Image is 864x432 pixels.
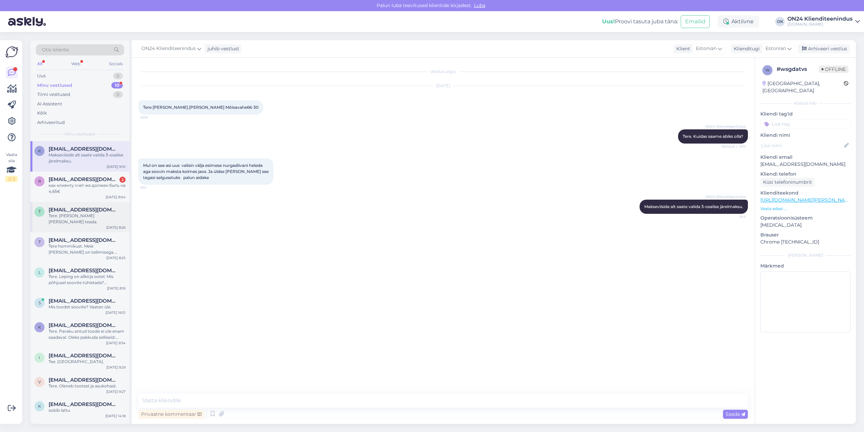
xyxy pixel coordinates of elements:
[138,69,748,75] div: Vestlus algas
[760,132,850,139] p: Kliendi nimi
[49,407,126,413] div: sobib lattu
[106,310,126,315] div: [DATE] 16:51
[602,18,678,26] div: Proovi tasuta juba täna:
[49,237,119,243] span: tonezka.m@gmail.com
[49,328,126,340] div: Tere. Paraku antud toode ei ole enam saadaval. Oleks pakkuda selliseid: [URL][DOMAIN_NAME][PERSON...
[760,252,850,258] div: [PERSON_NAME]
[42,46,69,53] span: Otsi kliente
[721,214,746,219] span: 9:14
[106,225,126,230] div: [DATE] 8:26
[119,177,126,183] div: 2
[731,45,760,52] div: Klienditugi
[143,105,259,110] span: Tere [PERSON_NAME].[PERSON_NAME] Mõisavahe66-30
[205,45,239,52] div: juhib vestlust
[777,65,819,73] div: # wsgdatvs
[760,119,850,129] input: Lisa tag
[49,213,126,225] div: Tere. [PERSON_NAME] [PERSON_NAME] teada.
[787,16,853,22] div: ON24 Klienditeenindus
[674,45,690,52] div: Klient
[38,239,41,245] span: t
[107,164,126,169] div: [DATE] 9:10
[696,45,717,52] span: Estonian
[787,22,853,27] div: [DOMAIN_NAME]
[39,355,40,360] span: i
[140,115,166,120] span: 9:09
[761,142,843,149] input: Lisa nimi
[37,110,47,117] div: Kõik
[472,2,487,8] span: Luba
[38,209,41,214] span: t
[721,144,746,149] span: Nähtud ✓ 9:10
[38,404,41,409] span: k
[38,179,41,184] span: r
[38,148,41,153] span: k
[49,322,119,328] span: kauriurki@gmail.com
[49,383,126,389] div: Tere. Oleneb tootest ja asukohast.
[602,18,615,25] b: Uus!
[705,124,746,129] span: ON24 Klienditeenindus
[762,80,844,94] div: [GEOGRAPHIC_DATA], [GEOGRAPHIC_DATA]
[105,413,126,418] div: [DATE] 14:18
[760,222,850,229] p: [MEDICAL_DATA]
[760,238,850,246] p: Chrome [TECHNICAL_ID]
[760,161,850,168] p: [EMAIL_ADDRESS][DOMAIN_NAME]
[107,286,126,291] div: [DATE] 8:16
[760,171,850,178] p: Kliendi telefon
[38,325,41,330] span: k
[760,110,850,118] p: Kliendi tag'id
[798,44,850,53] div: Arhiveeri vestlus
[49,298,119,304] span: svetlanadarly13@gmail.com
[49,274,126,286] div: Tere. Leping on allkirja ootel. Mis põhjusel soovite tühistada? [PERSON_NAME], sest kogume tagasi...
[775,17,785,26] div: OK
[681,15,710,28] button: Emailid
[36,59,44,68] div: All
[37,101,62,107] div: AI Assistent
[70,59,82,68] div: Web
[765,68,770,73] span: w
[760,178,815,187] div: Küsi telefoninumbrit
[106,389,126,394] div: [DATE] 9:27
[37,82,72,89] div: Minu vestlused
[49,176,119,182] span: rgolub13@gmail.com
[113,91,123,98] div: 0
[5,176,18,182] div: 2 / 3
[726,411,745,417] span: Saada
[49,207,119,213] span: trulling@mail.ru
[38,300,41,305] span: s
[37,91,70,98] div: Tiimi vestlused
[760,197,854,203] a: [URL][DOMAIN_NAME][PERSON_NAME]
[5,46,18,58] img: Askly Logo
[106,365,126,370] div: [DATE] 9:29
[38,379,41,384] span: v
[141,45,196,52] span: ON24 Klienditeenindus
[38,270,41,275] span: l
[819,66,848,73] span: Offline
[49,152,126,164] div: Makseviiside alt saate valida 3-osalise järelmaksu.
[760,100,850,106] div: Kliendi info
[49,182,126,195] div: как клиенту счет же должен быть на 4,65€
[787,16,860,27] a: ON24 Klienditeenindus[DOMAIN_NAME]
[718,16,759,28] div: Aktiivne
[760,154,850,161] p: Kliendi email
[140,185,166,190] span: 9:12
[5,152,18,182] div: Vaata siia
[760,189,850,197] p: Klienditeekond
[49,304,126,310] div: Mis toodet soovite? Vaatan üle.
[644,204,743,209] span: Makseviiside alt saate valida 3-osalise järelmaksu.
[760,262,850,270] p: Märkmed
[37,119,65,126] div: Arhiveeritud
[49,401,119,407] span: kiffu65@gmail.com
[37,73,46,79] div: Uus
[760,231,850,238] p: Brauser
[106,195,126,200] div: [DATE] 9:04
[108,59,124,68] div: Socials
[65,131,95,137] span: Minu vestlused
[49,146,119,152] span: kerstikuusik49@gmail.com
[765,45,786,52] span: Estonian
[49,243,126,255] div: Tere hommikust. Meie [PERSON_NAME] on tellimisega. Täpsustan maaletoojalt tarneaja üle [PERSON_NA...
[138,410,204,419] div: Privaatne kommentaar
[138,83,748,89] div: [DATE]
[143,163,270,180] span: Mul on see asi uus valisin välja esimese nurgadiivani heleda aga soovin maksta kolmes jaos. Ja ül...
[106,340,126,346] div: [DATE] 9:34
[683,134,743,139] span: Tere. Kuidas saame abiks olla?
